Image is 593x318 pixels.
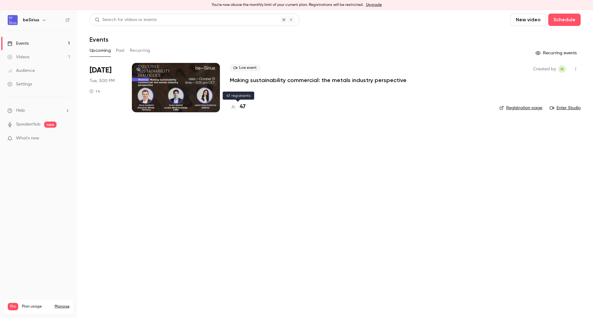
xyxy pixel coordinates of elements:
button: Schedule [548,14,581,26]
div: Settings [7,81,32,87]
img: beSirius [8,15,18,25]
div: Search for videos or events [95,17,157,23]
button: New video [511,14,546,26]
li: help-dropdown-opener [7,107,70,114]
a: Upgrade [366,2,382,7]
h4: 47 [240,103,246,111]
span: new [44,122,57,128]
span: What's new [16,135,39,142]
span: Plan usage [22,304,51,309]
button: Recurring events [533,48,581,58]
button: Upcoming [90,46,111,56]
button: Recurring [130,46,150,56]
div: Oct 21 Tue, 3:00 PM (Europe/Amsterdam) [90,63,122,112]
span: Pro [8,303,18,310]
a: 47 [230,103,246,111]
a: Registration page [499,105,542,111]
div: 1 h [90,89,100,94]
span: Tue, 3:00 PM [90,78,115,84]
a: Manage [55,304,69,309]
button: Past [116,46,125,56]
span: Live event [230,64,260,72]
span: Irina Kuzminykh [558,65,566,73]
span: Help [16,107,25,114]
a: SpeakerHub [16,121,40,128]
div: Events [7,40,29,47]
a: Making sustainability commercial: the metals industry perspective [230,76,406,84]
h6: beSirius [23,17,39,23]
a: Enter Studio [550,105,581,111]
div: Videos [7,54,29,60]
span: IK [561,65,564,73]
div: Audience [7,68,35,74]
h1: Events [90,36,108,43]
span: [DATE] [90,65,111,75]
span: Created by [533,65,556,73]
